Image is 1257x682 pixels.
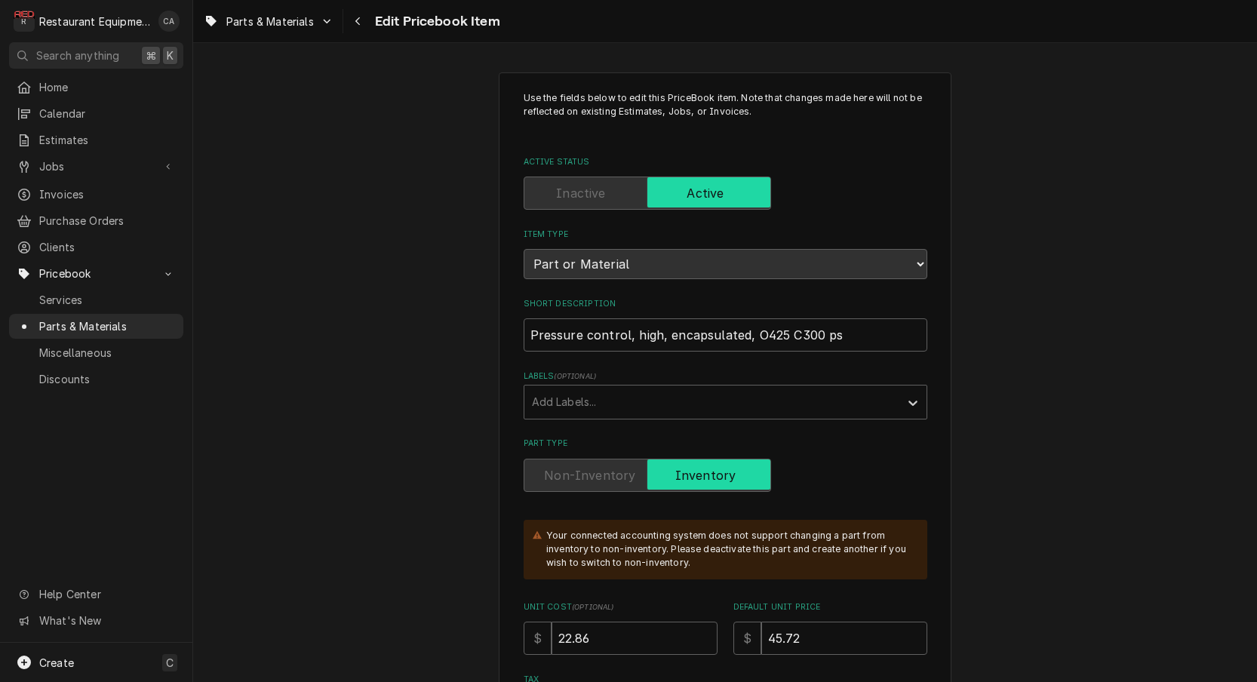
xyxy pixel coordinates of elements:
[14,11,35,32] div: Restaurant Equipment Diagnostics's Avatar
[39,656,74,669] span: Create
[166,655,174,671] span: C
[524,438,927,491] div: Part Type
[9,608,183,633] a: Go to What's New
[554,372,596,380] span: ( optional )
[524,156,927,168] label: Active Status
[524,156,927,210] div: Active Status
[733,601,927,655] div: Default Unit Price
[39,213,176,229] span: Purchase Orders
[524,229,927,279] div: Item Type
[9,154,183,179] a: Go to Jobs
[524,622,552,655] div: $
[524,459,927,492] div: Inventory
[39,239,176,255] span: Clients
[524,438,927,450] label: Part Type
[524,91,927,133] p: Use the fields below to edit this PriceBook item. Note that changes made here will not be reflect...
[9,208,183,233] a: Purchase Orders
[39,292,176,308] span: Services
[9,127,183,152] a: Estimates
[370,11,500,32] span: Edit Pricebook Item
[9,314,183,339] a: Parts & Materials
[39,613,174,628] span: What's New
[524,298,927,310] label: Short Description
[9,340,183,365] a: Miscellaneous
[14,11,35,32] div: R
[733,622,761,655] div: $
[9,75,183,100] a: Home
[9,101,183,126] a: Calendar
[524,298,927,352] div: Short Description
[546,529,912,570] div: Your connected accounting system does not support changing a part from inventory to non-inventory...
[9,235,183,260] a: Clients
[346,9,370,33] button: Navigate back
[226,14,314,29] span: Parts & Materials
[39,318,176,334] span: Parts & Materials
[572,603,614,611] span: ( optional )
[524,229,927,241] label: Item Type
[524,177,927,210] div: Active
[39,266,153,281] span: Pricebook
[9,367,183,392] a: Discounts
[9,582,183,607] a: Go to Help Center
[524,318,927,352] input: Name used to describe this Part or Material
[39,371,176,387] span: Discounts
[146,48,156,63] span: ⌘
[524,370,927,382] label: Labels
[39,345,176,361] span: Miscellaneous
[39,79,176,95] span: Home
[167,48,174,63] span: K
[36,48,119,63] span: Search anything
[9,42,183,69] button: Search anything⌘K
[9,261,183,286] a: Go to Pricebook
[524,370,927,419] div: Labels
[524,601,718,613] label: Unit Cost
[158,11,180,32] div: Chrissy Adams's Avatar
[39,186,176,202] span: Invoices
[39,132,176,148] span: Estimates
[198,9,340,34] a: Go to Parts & Materials
[158,11,180,32] div: CA
[39,106,176,121] span: Calendar
[39,14,150,29] div: Restaurant Equipment Diagnostics
[39,586,174,602] span: Help Center
[733,601,927,613] label: Default Unit Price
[9,182,183,207] a: Invoices
[9,287,183,312] a: Services
[524,601,718,655] div: Unit Cost
[39,158,153,174] span: Jobs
